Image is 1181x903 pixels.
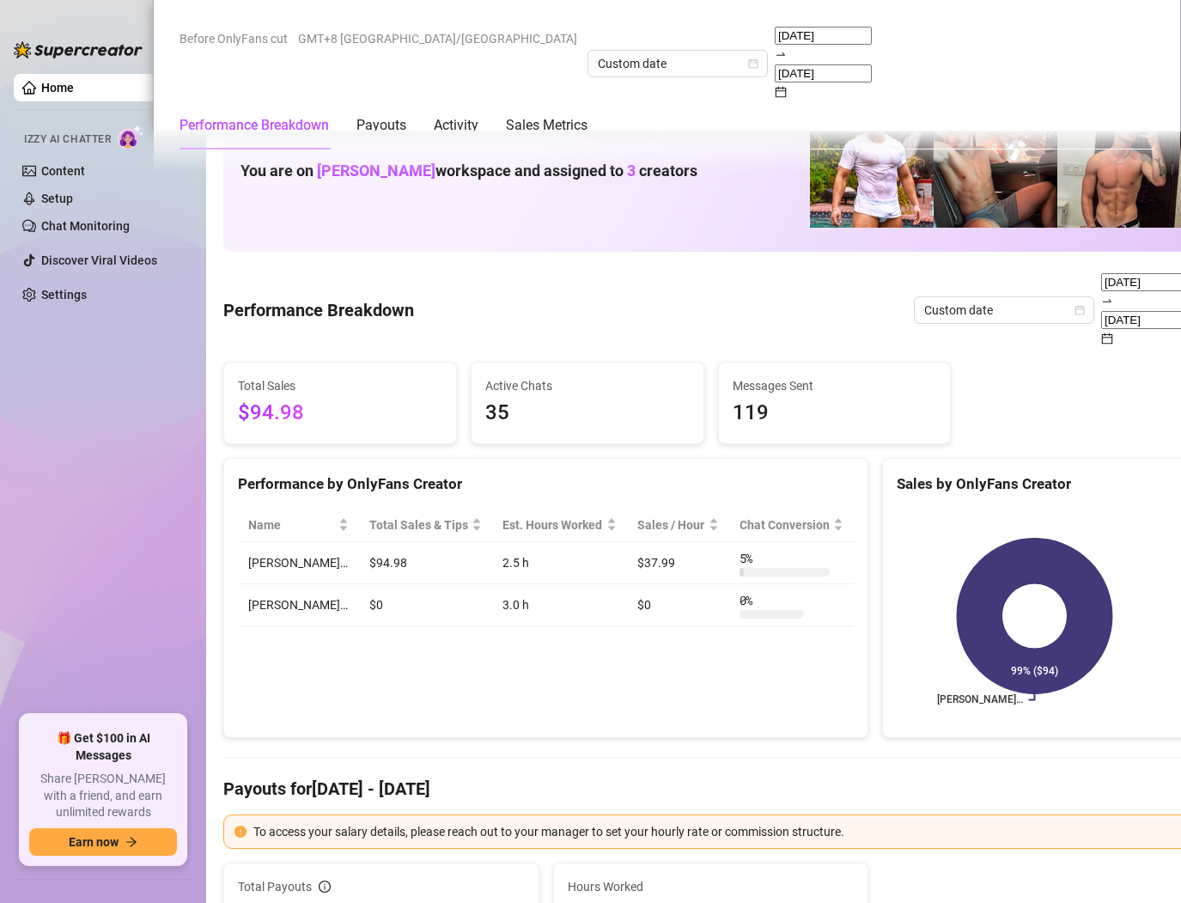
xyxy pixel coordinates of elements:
span: 3 [627,162,636,180]
span: 119 [733,397,937,430]
img: Hector [810,104,934,228]
span: Izzy AI Chatter [24,131,111,148]
span: $94.98 [238,397,442,430]
h4: Performance Breakdown [223,298,414,322]
span: [PERSON_NAME] [317,162,435,180]
a: Home [41,81,74,95]
span: Name [248,516,335,534]
h1: You are on workspace and assigned to creators [240,162,697,180]
span: Total Payouts [238,877,312,896]
td: 3.0 h [492,584,627,626]
span: Messages Sent [733,376,937,395]
img: Osvaldo [934,104,1057,228]
div: Payouts [356,115,406,136]
div: Est. Hours Worked [502,516,603,534]
span: 🎁 Get $100 in AI Messages [29,730,177,764]
td: [PERSON_NAME]… [238,584,359,626]
span: Total Sales [238,376,442,395]
a: Setup [41,192,73,205]
th: Sales / Hour [627,509,729,542]
span: calendar [1101,333,1113,345]
img: AI Chatter [118,125,144,149]
span: arrow-right [125,836,137,848]
span: calendar [748,58,758,69]
span: Custom date [598,51,758,76]
td: $37.99 [627,542,729,584]
span: calendar [1074,305,1085,315]
span: to [775,47,787,61]
a: Content [41,164,85,178]
span: Total Sales & Tips [369,516,469,534]
text: [PERSON_NAME]… [938,693,1024,705]
span: exclamation-circle [234,826,247,838]
a: Chat Monitoring [41,219,130,233]
span: info-circle [319,881,331,893]
span: Sales / Hour [637,516,705,534]
input: End date [775,64,872,82]
span: Chat Conversion [740,516,831,534]
div: Performance Breakdown [180,115,329,136]
span: Active Chats [485,376,690,395]
span: calendar [775,86,787,98]
span: Custom date [924,297,1084,323]
span: swap-right [775,48,787,60]
a: Discover Viral Videos [41,253,157,267]
span: Share [PERSON_NAME] with a friend, and earn unlimited rewards [29,771,177,821]
span: 0 % [740,591,767,610]
span: to [1101,294,1113,308]
img: Zach [1057,104,1181,228]
div: Sales Metrics [506,115,587,136]
span: 35 [485,397,690,430]
th: Chat Conversion [729,509,855,542]
span: Hours Worked [568,877,855,896]
span: GMT+8 [GEOGRAPHIC_DATA]/[GEOGRAPHIC_DATA] [298,26,577,52]
input: Start date [775,27,872,45]
span: Earn now [69,835,119,849]
td: $0 [627,584,729,626]
span: Before OnlyFans cut [180,26,288,52]
td: [PERSON_NAME]… [238,542,359,584]
button: Earn nowarrow-right [29,828,177,856]
th: Name [238,509,359,542]
td: $94.98 [359,542,493,584]
div: Performance by OnlyFans Creator [238,473,854,496]
th: Total Sales & Tips [359,509,493,542]
span: 5 % [740,549,767,568]
a: Settings [41,288,87,302]
img: logo-BBDzfeDw.svg [14,41,143,58]
td: 2.5 h [492,542,627,584]
td: $0 [359,584,493,626]
div: Activity [434,115,478,136]
span: swap-right [1101,295,1113,307]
